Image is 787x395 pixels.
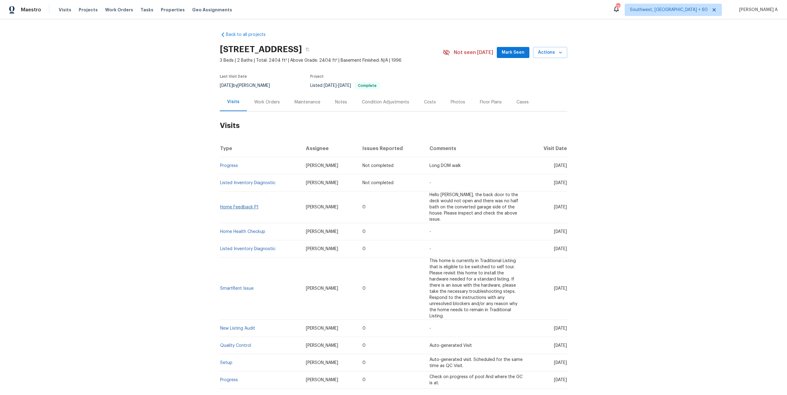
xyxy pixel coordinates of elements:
button: Mark Seen [497,47,529,58]
div: Notes [335,99,347,105]
span: [PERSON_NAME] [306,164,338,168]
span: Projects [79,7,98,13]
span: [PERSON_NAME] [306,361,338,365]
div: Floor Plans [480,99,502,105]
div: Costs [424,99,436,105]
span: Auto-generated visit. Scheduled for the same time as QC Visit. [429,358,523,368]
span: 0 [362,247,366,251]
div: Photos [451,99,465,105]
div: Cases [516,99,529,105]
a: SmartRent Issue [220,286,254,291]
span: [PERSON_NAME] [306,205,338,209]
div: Condition Adjustments [362,99,409,105]
span: [DATE] [554,343,567,348]
span: [DATE] [324,83,337,88]
span: Project [310,75,324,78]
span: [DATE] [220,83,233,88]
th: Comments [425,140,529,157]
th: Visit Date [529,140,567,157]
a: Progress [220,164,238,168]
span: Southwest, [GEOGRAPHIC_DATA] + 60 [630,7,708,13]
span: [PERSON_NAME] A [737,7,778,13]
a: Quality Control [220,343,251,348]
span: [DATE] [554,164,567,168]
span: 0 [362,230,366,234]
a: Home Health Checkup [220,230,265,234]
span: Actions [538,49,562,56]
span: [PERSON_NAME] [306,230,338,234]
th: Type [220,140,301,157]
span: Geo Assignments [192,7,232,13]
h2: Visits [220,111,567,140]
a: Back to all projects [220,32,279,38]
span: 0 [362,343,366,348]
span: Listed [310,83,380,88]
th: Issues Reported [358,140,425,157]
span: - [429,230,431,234]
span: 0 [362,378,366,382]
span: 0 [362,361,366,365]
span: 0 [362,205,366,209]
a: Home Feedback P1 [220,205,259,209]
span: Not completed [362,181,393,185]
span: 3 Beds | 2 Baths | Total: 2404 ft² | Above Grade: 2404 ft² | Basement Finished: N/A | 1996 [220,57,443,64]
div: Maintenance [295,99,320,105]
span: [DATE] [554,205,567,209]
span: Properties [161,7,185,13]
span: [DATE] [338,83,351,88]
span: [DATE] [554,230,567,234]
span: [DATE] [554,378,567,382]
button: Actions [533,47,567,58]
th: Assignee [301,140,358,157]
a: Listed Inventory Diagnostic [220,247,275,251]
span: This home is currently in Traditional Listing that is eligible to be switched to self tour. Pleas... [429,259,517,318]
span: Long DOM walk [429,164,461,168]
span: [PERSON_NAME] [306,378,338,382]
span: - [324,83,351,88]
span: Check on progress of pool And where the GC is at. [429,375,523,385]
span: [DATE] [554,326,567,331]
span: Not seen [DATE] [454,49,493,56]
span: Maestro [21,7,41,13]
span: Mark Seen [502,49,524,56]
span: Tasks [140,8,153,12]
span: - [429,181,431,185]
button: Copy Address [302,44,313,55]
span: [DATE] [554,181,567,185]
span: [PERSON_NAME] [306,326,338,331]
a: New Listing Audit [220,326,255,331]
span: [PERSON_NAME] [306,286,338,291]
span: Complete [355,84,379,87]
div: Work Orders [254,99,280,105]
span: [PERSON_NAME] [306,181,338,185]
span: Last Visit Date [220,75,247,78]
a: Progress [220,378,238,382]
span: Visits [59,7,71,13]
a: Setup [220,361,232,365]
a: Listed Inventory Diagnostic [220,181,275,185]
span: Auto-generated Visit [429,343,472,348]
span: 0 [362,326,366,331]
span: 0 [362,286,366,291]
span: [DATE] [554,361,567,365]
span: - [429,326,431,331]
div: by [PERSON_NAME] [220,82,277,89]
span: [DATE] [554,286,567,291]
span: [PERSON_NAME] [306,247,338,251]
span: Hello [PERSON_NAME], the back door to the deck would not open and there was no half bath on the c... [429,193,518,222]
h2: [STREET_ADDRESS] [220,46,302,52]
div: Visits [227,99,239,105]
span: - [429,247,431,251]
span: [DATE] [554,247,567,251]
span: Not completed [362,164,393,168]
div: 720 [616,4,620,10]
span: Work Orders [105,7,133,13]
span: [PERSON_NAME] [306,343,338,348]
